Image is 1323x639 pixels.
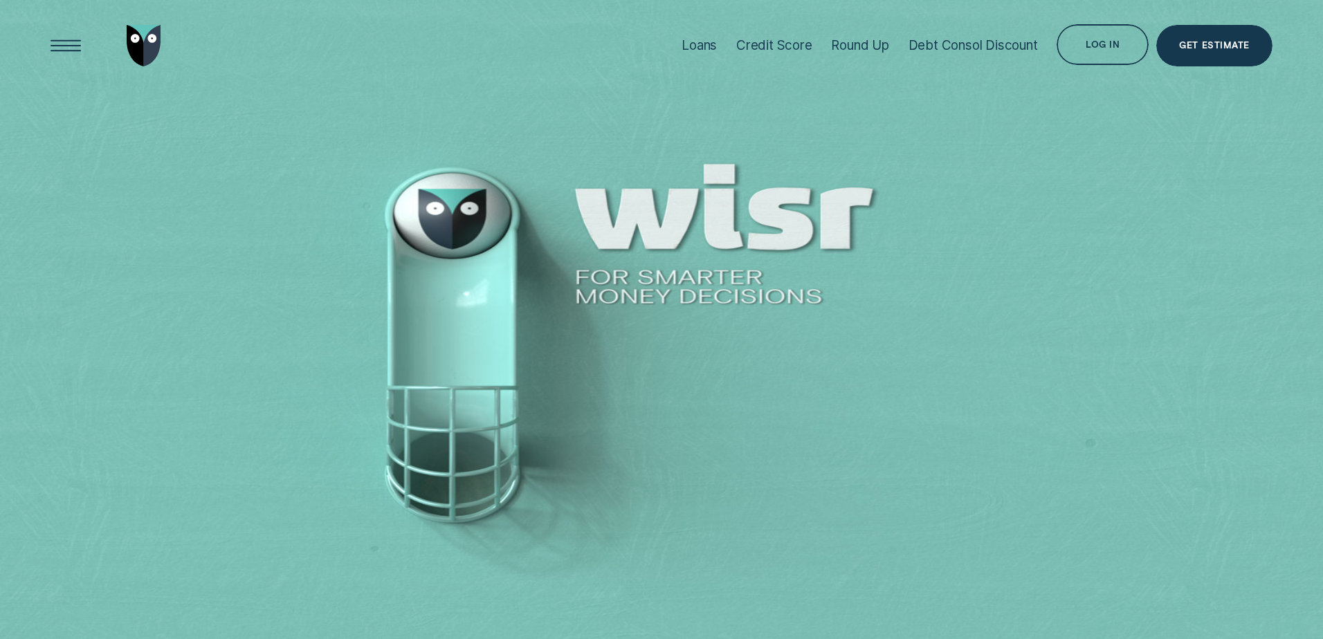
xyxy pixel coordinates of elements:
[127,25,161,66] img: Wisr
[1156,25,1272,66] a: Get Estimate
[45,25,86,66] button: Open Menu
[909,37,1038,53] div: Debt Consol Discount
[736,37,812,53] div: Credit Score
[1057,24,1149,66] button: Log in
[682,37,717,53] div: Loans
[831,37,889,53] div: Round Up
